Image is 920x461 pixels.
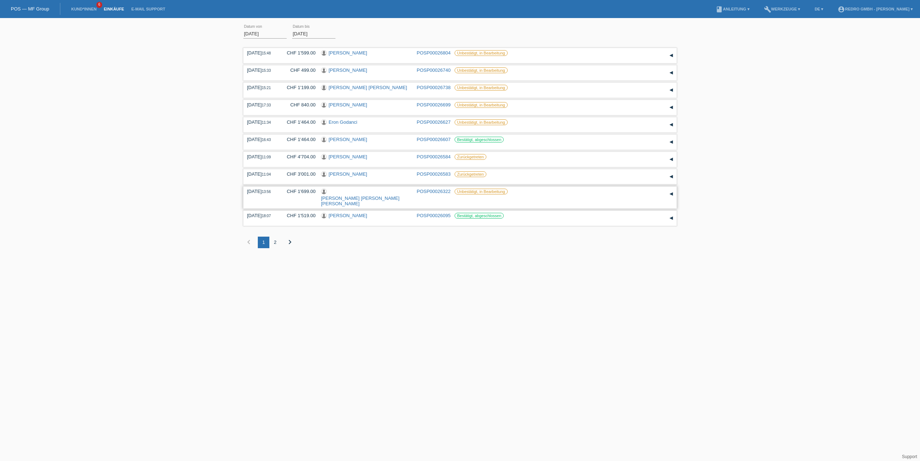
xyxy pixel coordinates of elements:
[902,454,917,459] a: Support
[329,50,367,56] a: [PERSON_NAME]
[712,7,753,11] a: bookAnleitung ▾
[247,119,276,125] div: [DATE]
[666,119,677,130] div: auf-/zuklappen
[417,154,451,159] a: POSP00026584
[329,154,367,159] a: [PERSON_NAME]
[417,67,451,73] a: POSP00026740
[247,67,276,73] div: [DATE]
[666,50,677,61] div: auf-/zuklappen
[262,172,271,176] span: 11:04
[258,237,269,248] div: 1
[455,189,508,194] label: Unbestätigt, in Bearbeitung
[666,102,677,113] div: auf-/zuklappen
[417,171,451,177] a: POSP00026583
[262,103,271,107] span: 17:33
[329,102,367,107] a: [PERSON_NAME]
[281,85,316,90] div: CHF 1'199.00
[286,238,294,246] i: chevron_right
[666,154,677,165] div: auf-/zuklappen
[262,138,271,142] span: 16:43
[247,137,276,142] div: [DATE]
[417,85,451,90] a: POSP00026738
[329,137,367,142] a: [PERSON_NAME]
[417,137,451,142] a: POSP00026607
[321,196,399,206] a: [PERSON_NAME] [PERSON_NAME] [PERSON_NAME]
[247,85,276,90] div: [DATE]
[329,119,357,125] a: Eron Godanci
[838,6,845,13] i: account_circle
[455,119,508,125] label: Unbestätigt, in Bearbeitung
[329,171,367,177] a: [PERSON_NAME]
[455,154,486,160] label: Zurückgetreten
[666,213,677,224] div: auf-/zuklappen
[281,213,316,218] div: CHF 1'519.00
[666,85,677,96] div: auf-/zuklappen
[281,50,316,56] div: CHF 1'599.00
[417,213,451,218] a: POSP00026095
[716,6,723,13] i: book
[262,69,271,73] span: 15:33
[455,213,504,219] label: Bestätigt, abgeschlossen
[455,67,508,73] label: Unbestätigt, in Bearbeitung
[11,6,49,12] a: POS — MF Group
[417,102,451,107] a: POSP00026699
[262,190,271,194] span: 13:56
[128,7,169,11] a: E-Mail Support
[455,137,504,142] label: Bestätigt, abgeschlossen
[281,67,316,73] div: CHF 499.00
[247,189,276,194] div: [DATE]
[760,7,804,11] a: buildWerkzeuge ▾
[666,137,677,148] div: auf-/zuklappen
[262,86,271,90] span: 15:21
[417,119,451,125] a: POSP00026627
[281,137,316,142] div: CHF 1'464.00
[329,85,407,90] a: [PERSON_NAME] [PERSON_NAME]
[834,7,916,11] a: account_circleRedro GmbH - [PERSON_NAME] ▾
[455,102,508,108] label: Unbestätigt, in Bearbeitung
[262,155,271,159] span: 11:09
[100,7,127,11] a: Einkäufe
[247,213,276,218] div: [DATE]
[455,171,486,177] label: Zurückgetreten
[281,189,316,194] div: CHF 1'699.00
[244,238,253,246] i: chevron_left
[262,51,271,55] span: 15:48
[329,213,367,218] a: [PERSON_NAME]
[262,120,271,124] span: 11:34
[281,102,316,107] div: CHF 840.00
[281,171,316,177] div: CHF 3'001.00
[455,50,508,56] label: Unbestätigt, in Bearbeitung
[417,189,451,194] a: POSP00026322
[666,67,677,78] div: auf-/zuklappen
[281,119,316,125] div: CHF 1'464.00
[68,7,100,11] a: Kund*innen
[417,50,451,56] a: POSP00026804
[247,154,276,159] div: [DATE]
[666,171,677,182] div: auf-/zuklappen
[329,67,367,73] a: [PERSON_NAME]
[666,189,677,199] div: auf-/zuklappen
[247,102,276,107] div: [DATE]
[281,154,316,159] div: CHF 4'704.00
[455,85,508,91] label: Unbestätigt, in Bearbeitung
[247,50,276,56] div: [DATE]
[269,237,281,248] div: 2
[96,2,102,8] span: 6
[262,214,271,218] span: 18:07
[811,7,827,11] a: DE ▾
[247,171,276,177] div: [DATE]
[764,6,771,13] i: build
